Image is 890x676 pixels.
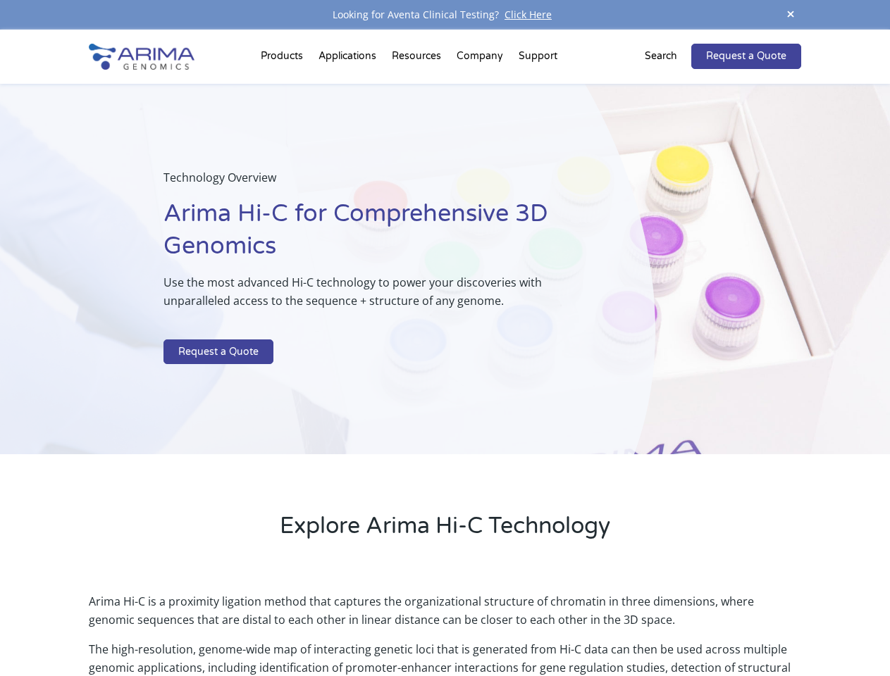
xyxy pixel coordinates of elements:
p: Search [645,47,677,65]
a: Request a Quote [163,339,273,365]
a: Click Here [499,8,557,21]
h2: Explore Arima Hi-C Technology [89,511,801,553]
h1: Arima Hi-C for Comprehensive 3D Genomics [163,198,584,273]
a: Request a Quote [691,44,801,69]
p: Arima Hi-C is a proximity ligation method that captures the organizational structure of chromatin... [89,592,801,640]
p: Technology Overview [163,168,584,198]
img: Arima-Genomics-logo [89,44,194,70]
p: Use the most advanced Hi-C technology to power your discoveries with unparalleled access to the s... [163,273,584,321]
div: Looking for Aventa Clinical Testing? [89,6,801,24]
